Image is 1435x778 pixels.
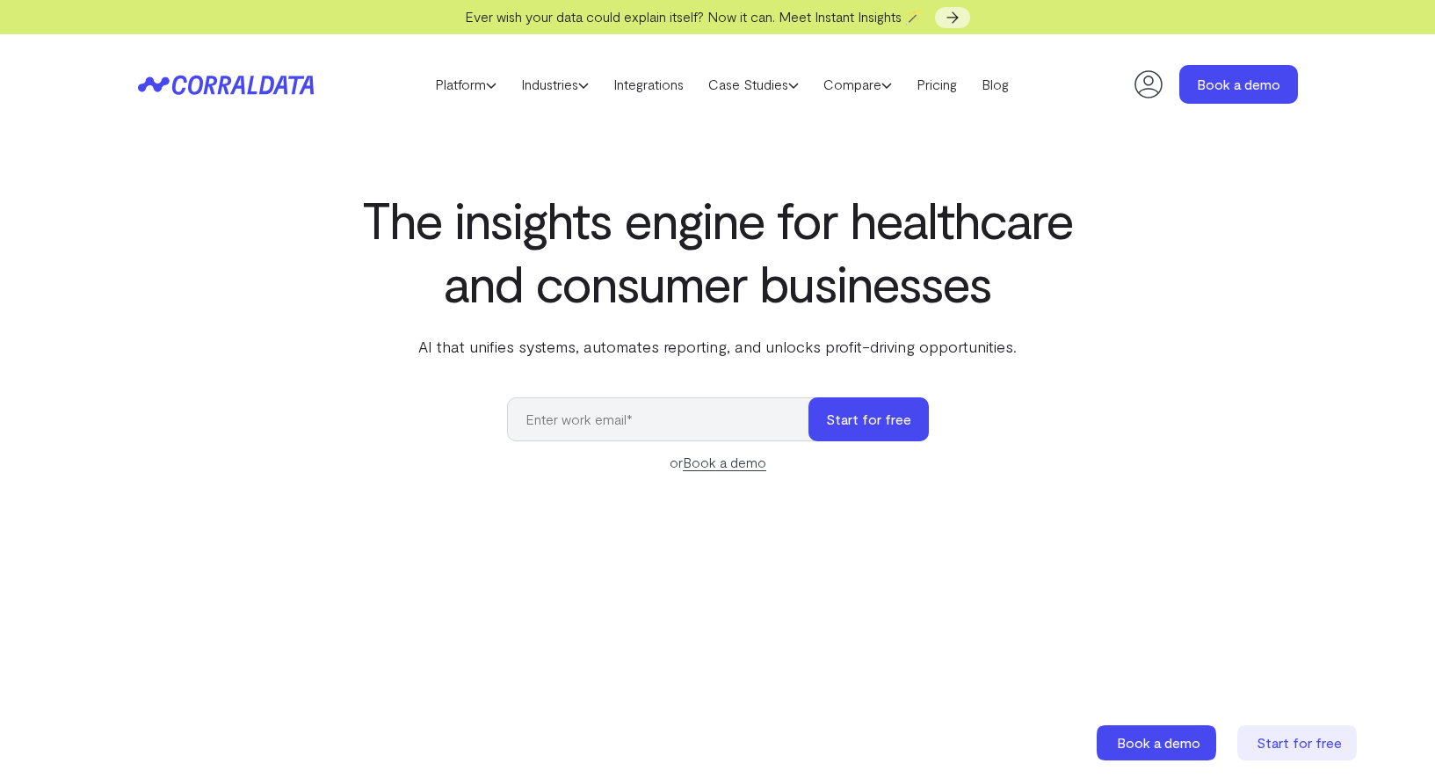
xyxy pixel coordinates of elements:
[1257,734,1342,751] span: Start for free
[1179,65,1298,104] a: Book a demo
[359,335,1076,358] p: AI that unifies systems, automates reporting, and unlocks profit-driving opportunities.
[1097,725,1220,760] a: Book a demo
[1237,725,1360,760] a: Start for free
[1117,734,1200,751] span: Book a demo
[359,187,1076,314] h1: The insights engine for healthcare and consumer businesses
[808,397,929,441] button: Start for free
[509,71,601,98] a: Industries
[507,452,929,473] div: or
[696,71,811,98] a: Case Studies
[683,454,766,471] a: Book a demo
[507,397,826,441] input: Enter work email*
[423,71,509,98] a: Platform
[969,71,1021,98] a: Blog
[465,8,923,25] span: Ever wish your data could explain itself? Now it can. Meet Instant Insights 🪄
[811,71,904,98] a: Compare
[904,71,969,98] a: Pricing
[601,71,696,98] a: Integrations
